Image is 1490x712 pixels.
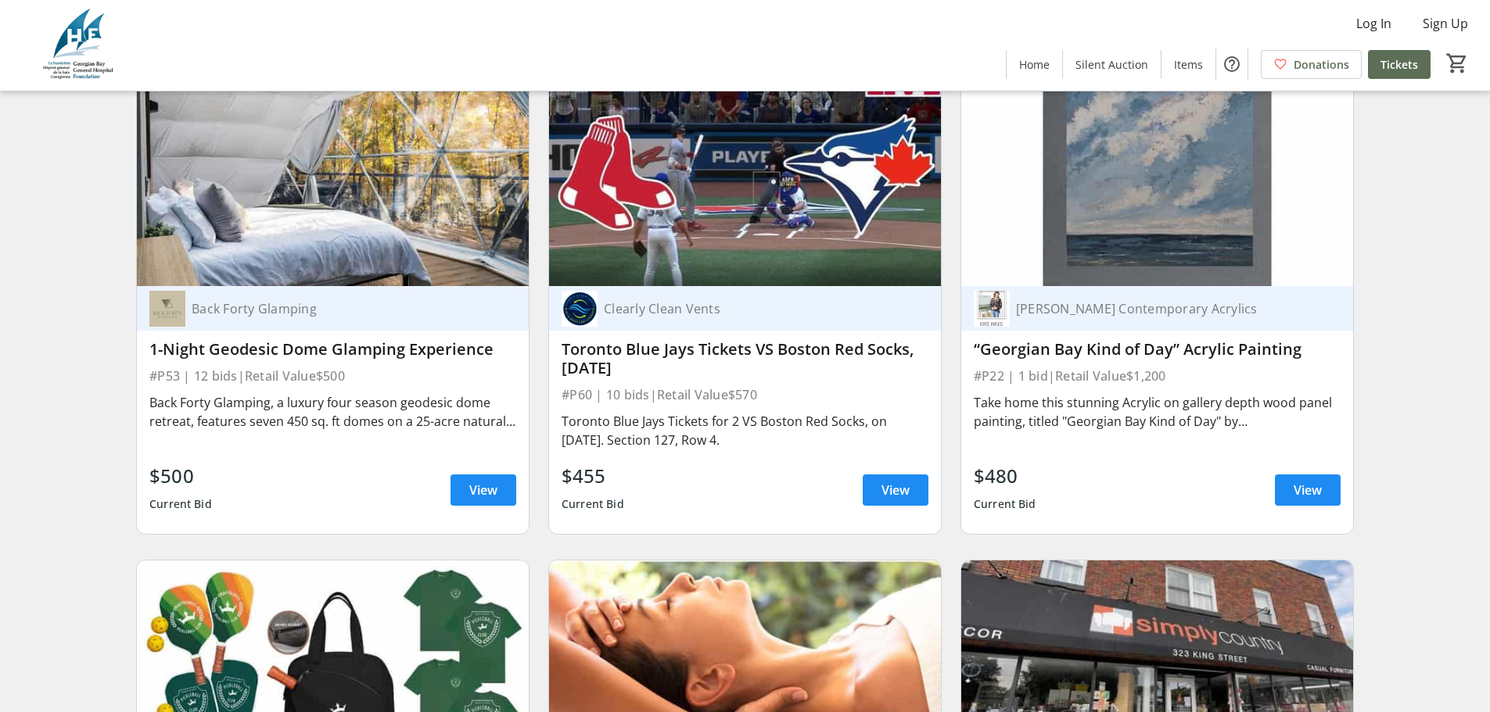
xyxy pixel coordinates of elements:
button: Log In [1344,11,1404,36]
a: Silent Auction [1063,50,1161,79]
button: Cart [1443,49,1471,77]
a: View [863,474,928,506]
div: Back Forty Glamping, a luxury four season geodesic dome retreat, features seven 450 sq. ft domes ... [149,393,516,431]
div: #P22 | 1 bid | Retail Value $1,200 [974,365,1341,387]
div: Current Bid [149,490,212,518]
a: View [1275,474,1341,506]
span: Donations [1294,56,1349,73]
a: View [451,474,516,506]
span: View [881,481,910,499]
img: Toronto Blue Jays Tickets VS Boston Red Socks, September 25th [549,66,941,286]
span: View [469,481,497,499]
button: Help [1216,48,1248,80]
img: 1-Night Geodesic Dome Glamping Experience [137,66,529,286]
div: #P60 | 10 bids | Retail Value $570 [562,384,928,406]
span: Silent Auction [1075,56,1148,73]
img: Clearly Clean Vents [562,291,598,327]
a: Donations [1261,50,1362,79]
div: Clearly Clean Vents [598,301,910,317]
div: #P53 | 12 bids | Retail Value $500 [149,365,516,387]
div: 1-Night Geodesic Dome Glamping Experience [149,340,516,359]
span: Log In [1356,14,1391,33]
span: Items [1174,56,1203,73]
span: Tickets [1380,56,1418,73]
div: Take home this stunning Acrylic on gallery depth wood panel painting, titled "Georgian Bay Kind o... [974,393,1341,431]
span: Sign Up [1423,14,1468,33]
span: View [1294,481,1322,499]
div: Current Bid [974,490,1036,518]
div: $480 [974,462,1036,490]
div: Toronto Blue Jays Tickets VS Boston Red Socks, [DATE] [562,340,928,377]
a: Items [1161,50,1215,79]
img: Back Forty Glamping [149,291,185,327]
a: Tickets [1368,50,1431,79]
div: $455 [562,462,624,490]
button: Sign Up [1410,11,1481,36]
div: “Georgian Bay Kind of Day” Acrylic Painting [974,340,1341,359]
img: Kate Innes Contemporary Acrylics [974,291,1010,327]
div: $500 [149,462,212,490]
img: Georgian Bay General Hospital Foundation's Logo [9,6,149,84]
a: Home [1007,50,1062,79]
div: Back Forty Glamping [185,301,497,317]
span: Home [1019,56,1050,73]
div: Toronto Blue Jays Tickets for 2 VS Boston Red Socks, on [DATE]. Section 127, Row 4. [562,412,928,449]
div: Current Bid [562,490,624,518]
div: [PERSON_NAME] Contemporary Acrylics [1010,301,1322,317]
img: “Georgian Bay Kind of Day” Acrylic Painting [961,66,1353,286]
